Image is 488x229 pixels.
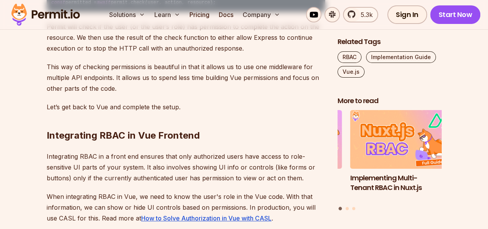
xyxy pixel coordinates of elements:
p: Permit will check if the user (or the user’s role) has permission to complete the action on the r... [47,21,325,54]
img: Policy-Based Access Control (PBAC) Isn’t as Great as You Think [238,110,342,169]
a: Docs [216,7,236,22]
p: When integrating RBAC in Vue, we need to know the user's role in the Vue code. With that informat... [47,191,325,224]
h2: Integrating RBAC in Vue Frontend [47,98,325,142]
a: Pricing [186,7,213,22]
a: Implementation Guide [366,51,436,63]
a: RBAC [338,51,361,63]
img: Permit logo [8,2,83,28]
button: Learn [151,7,183,22]
h3: Policy-Based Access Control (PBAC) Isn’t as Great as You Think [238,173,342,202]
li: 1 of 3 [350,110,454,202]
h3: Implementing Multi-Tenant RBAC in Nuxt.js [350,173,454,193]
button: Go to slide 2 [346,207,349,210]
p: Integrating RBAC in a front end ensures that only authorized users have access to role-sensitive ... [47,151,325,183]
img: Implementing Multi-Tenant RBAC in Nuxt.js [350,110,454,169]
button: Company [240,7,283,22]
p: Let’s get back to Vue and complete the setup. [47,102,325,112]
a: Implementing Multi-Tenant RBAC in Nuxt.jsImplementing Multi-Tenant RBAC in Nuxt.js [350,110,454,202]
li: 3 of 3 [238,110,342,202]
span: 5.3k [356,10,373,19]
div: Posts [338,110,442,212]
a: Sign In [387,5,427,24]
button: Solutions [106,7,148,22]
h2: Related Tags [338,37,442,47]
button: Go to slide 1 [339,207,342,210]
button: Go to slide 3 [352,207,355,210]
p: This way of checking permissions is beautiful in that it allows us to use one middleware for mult... [47,61,325,94]
a: 5.3k [343,7,378,22]
a: How to Solve Authorization in Vue with CASL [141,214,272,222]
h2: More to read [338,96,442,106]
a: Start Now [430,5,481,24]
a: Vue.js [338,66,365,78]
